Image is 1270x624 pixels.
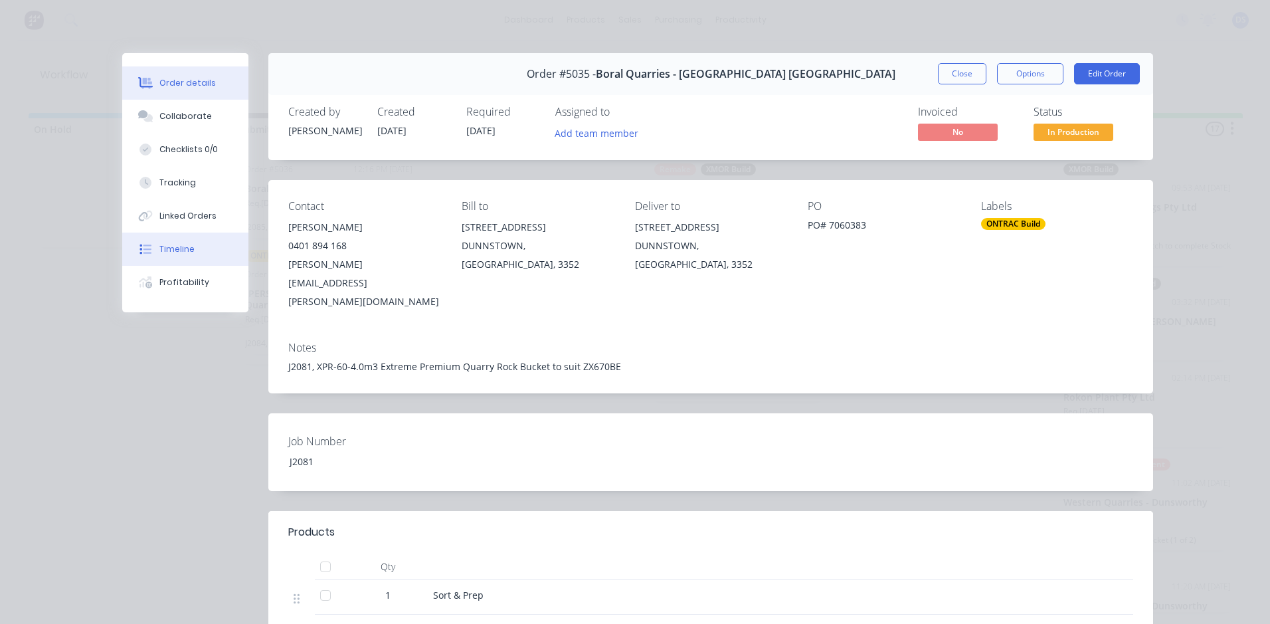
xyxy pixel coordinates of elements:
[918,106,1018,118] div: Invoiced
[159,210,217,222] div: Linked Orders
[635,218,787,237] div: [STREET_ADDRESS]
[288,200,440,213] div: Contact
[1034,106,1133,118] div: Status
[288,433,454,449] label: Job Number
[288,106,361,118] div: Created by
[981,218,1045,230] div: ONTRAC Build
[288,360,1133,373] div: J2081, XPR-60-4.0m3 Extreme Premium Quarry Rock Bucket to suit ZX670BE
[288,218,440,237] div: [PERSON_NAME]
[997,63,1063,84] button: Options
[122,233,248,266] button: Timeline
[555,106,688,118] div: Assigned to
[385,588,391,602] span: 1
[159,243,195,255] div: Timeline
[635,218,787,274] div: [STREET_ADDRESS]DUNNSTOWN, [GEOGRAPHIC_DATA], 3352
[466,124,496,137] span: [DATE]
[1034,124,1113,144] button: In Production
[377,124,407,137] span: [DATE]
[288,237,440,255] div: 0401 894 168
[122,166,248,199] button: Tracking
[462,218,614,274] div: [STREET_ADDRESS]DUNNSTOWN, [GEOGRAPHIC_DATA], 3352
[1034,124,1113,140] span: In Production
[122,266,248,299] button: Profitability
[159,77,216,89] div: Order details
[981,200,1133,213] div: Labels
[433,589,484,601] span: Sort & Prep
[288,218,440,311] div: [PERSON_NAME]0401 894 168[PERSON_NAME][EMAIL_ADDRESS][PERSON_NAME][DOMAIN_NAME]
[288,124,361,138] div: [PERSON_NAME]
[808,200,960,213] div: PO
[159,110,212,122] div: Collaborate
[635,200,787,213] div: Deliver to
[159,144,218,156] div: Checklists 0/0
[548,124,646,142] button: Add team member
[122,133,248,166] button: Checklists 0/0
[596,68,895,80] span: Boral Quarries - [GEOGRAPHIC_DATA] [GEOGRAPHIC_DATA]
[462,237,614,274] div: DUNNSTOWN, [GEOGRAPHIC_DATA], 3352
[122,66,248,100] button: Order details
[279,452,445,471] div: J2081
[159,276,209,288] div: Profitability
[159,177,196,189] div: Tracking
[462,200,614,213] div: Bill to
[348,554,428,580] div: Qty
[555,124,646,142] button: Add team member
[808,218,960,237] div: PO# 7060383
[527,68,596,80] span: Order #5035 -
[938,63,986,84] button: Close
[122,199,248,233] button: Linked Orders
[466,106,539,118] div: Required
[377,106,450,118] div: Created
[1074,63,1140,84] button: Edit Order
[462,218,614,237] div: [STREET_ADDRESS]
[635,237,787,274] div: DUNNSTOWN, [GEOGRAPHIC_DATA], 3352
[918,124,998,140] span: No
[288,524,335,540] div: Products
[288,342,1133,354] div: Notes
[288,255,440,311] div: [PERSON_NAME][EMAIL_ADDRESS][PERSON_NAME][DOMAIN_NAME]
[122,100,248,133] button: Collaborate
